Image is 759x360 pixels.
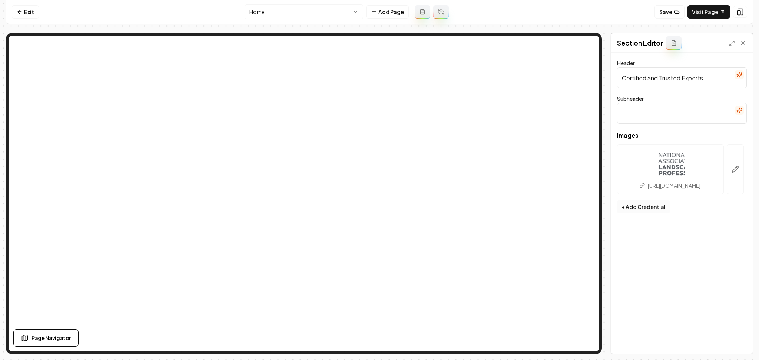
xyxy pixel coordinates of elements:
[617,67,747,88] input: Header
[617,38,663,48] h2: Section Editor
[415,5,430,19] button: Add admin page prompt
[617,103,747,124] input: Subheader
[687,5,730,19] a: Visit Page
[13,329,79,347] button: Page Navigator
[366,5,409,19] button: Add Page
[433,5,449,19] button: Regenerate page
[12,5,39,19] a: Exit
[648,182,701,189] p: [URL][DOMAIN_NAME]
[666,36,682,50] button: Add admin section prompt
[654,5,685,19] button: Save
[617,60,635,66] label: Header
[617,133,747,139] span: Images
[617,200,670,213] button: + Add Credential
[617,95,644,102] label: Subheader
[32,334,71,342] span: Page Navigator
